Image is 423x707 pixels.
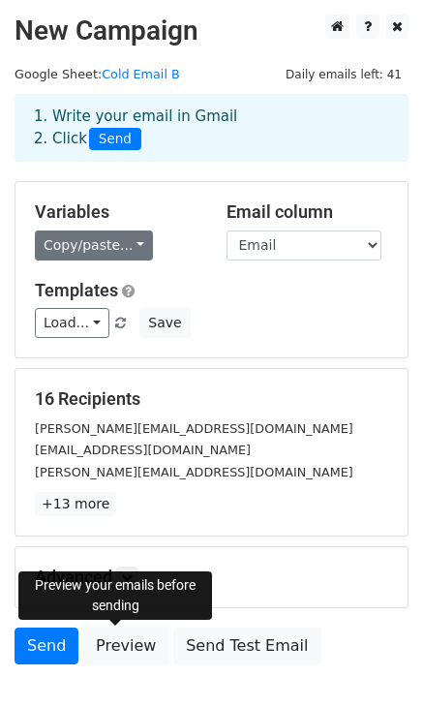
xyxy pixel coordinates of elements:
[35,421,353,436] small: [PERSON_NAME][EMAIL_ADDRESS][DOMAIN_NAME]
[15,628,78,664] a: Send
[15,15,408,47] h2: New Campaign
[89,128,141,151] span: Send
[139,308,190,338] button: Save
[18,571,212,620] div: Preview your emails before sending
[279,67,408,81] a: Daily emails left: 41
[227,201,389,223] h5: Email column
[19,106,404,150] div: 1. Write your email in Gmail 2. Click
[35,388,388,410] h5: 16 Recipients
[35,465,353,479] small: [PERSON_NAME][EMAIL_ADDRESS][DOMAIN_NAME]
[35,201,197,223] h5: Variables
[279,64,408,85] span: Daily emails left: 41
[326,614,423,707] iframe: Chat Widget
[83,628,168,664] a: Preview
[15,67,180,81] small: Google Sheet:
[35,231,153,261] a: Copy/paste...
[35,492,116,516] a: +13 more
[173,628,320,664] a: Send Test Email
[35,443,251,457] small: [EMAIL_ADDRESS][DOMAIN_NAME]
[35,280,118,300] a: Templates
[102,67,180,81] a: Cold Email B
[35,308,109,338] a: Load...
[326,614,423,707] div: Widget de chat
